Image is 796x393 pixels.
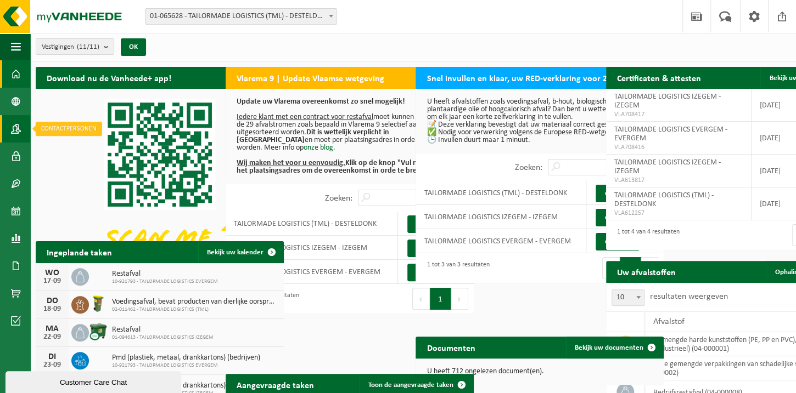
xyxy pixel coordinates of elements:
count: (11/11) [77,43,99,50]
a: Vul nu in [407,240,450,257]
div: 23-09 [41,361,63,369]
span: TAILORMADE LOGISTICS (TML) - DESTELDONK [614,191,714,208]
button: Previous [602,257,620,279]
div: 18-09 [41,305,63,313]
div: 1 tot 3 van 3 resultaten [421,256,489,280]
h2: Ingeplande taken [36,241,123,263]
td: TAILORMADE LOGISTICS EVERGEM - EVERGEM [226,260,398,284]
span: Toon de aangevraagde taken [368,381,453,389]
span: 10 [612,290,644,305]
span: TAILORMADE LOGISTICS IZEGEM - IZEGEM [614,93,721,110]
p: moet kunnen aantonen dat de 29 afvalstromen zoals bepaald in Vlarema 9 selectief aangeboden en ui... [237,98,463,175]
td: TAILORMADE LOGISTICS (TML) - DESTELDONK [226,212,398,236]
b: Dit is wettelijk verplicht in [GEOGRAPHIC_DATA] [237,128,389,144]
a: Vul nu in [407,215,450,233]
div: 22-09 [41,333,63,341]
span: 10-921793 - TAILORMADE LOGISTICS EVERGEM [112,362,260,369]
a: Vul nu in [407,264,450,281]
button: Previous [412,288,430,310]
img: WB-0060-HPE-GN-50 [89,294,108,313]
img: WB-1100-CU [89,322,108,341]
b: Update uw Vlarema overeenkomst zo snel mogelijk! [237,98,405,106]
span: Voedingsafval, bevat producten van dierlijke oorsprong, onverpakt, categorie 3 [112,298,278,306]
label: Zoeken: [325,194,352,203]
span: Pmd (plastiek, metaal, drankkartons) (bedrijven) [112,354,260,362]
button: Next [451,288,468,310]
span: TAILORMADE LOGISTICS IZEGEM - IZEGEM [614,158,721,175]
a: 👉 Vul in [596,209,640,226]
span: TAILORMADE LOGISTICS EVERGEM - EVERGEM [614,126,727,143]
div: DI [41,352,63,361]
td: TAILORMADE LOGISTICS EVERGEM - EVERGEM [416,229,586,253]
a: Bekijk uw kalender [198,241,283,263]
h2: Download nu de Vanheede+ app! [36,67,182,88]
span: Restafval [112,326,214,334]
img: Download de VHEPlus App [36,89,284,275]
h2: Vlarema 9 | Update Vlaamse wetgeving [226,67,395,88]
span: 01-094613 - TAILORMADE LOGISTICS IZEGEM [112,334,214,341]
button: Vestigingen(11/11) [36,38,114,55]
span: VLA613817 [614,176,743,185]
span: Pmd (plastiek, metaal, drankkartons) (bedrijven) [112,381,260,390]
span: 01-065628 - TAILORMADE LOGISTICS (TML) - DESTELDONK [145,8,337,25]
h2: Certificaten & attesten [606,67,712,88]
span: VLA708417 [614,110,743,119]
div: MA [41,324,63,333]
span: Restafval [112,270,218,278]
a: Bekijk uw documenten [566,337,663,358]
a: 👉 Vul in [596,185,640,202]
button: 1 [430,288,451,310]
div: 17-09 [41,277,63,285]
td: TAILORMADE LOGISTICS IZEGEM - IZEGEM [226,236,398,260]
span: 02-011462 - TAILORMADE LOGISTICS (TML) [112,306,278,313]
h2: Documenten [416,337,486,358]
h2: Uw afvalstoffen [606,261,687,282]
span: 01-065628 - TAILORMADE LOGISTICS (TML) - DESTELDONK [145,9,337,24]
u: Iedere klant met een contract voor restafval [237,113,373,121]
label: Zoeken: [515,163,542,172]
td: TAILORMADE LOGISTICS (TML) - DESTELDONK [416,181,586,205]
td: TAILORMADE LOGISTICS IZEGEM - IZEGEM [416,205,586,229]
span: 10-921793 - TAILORMADE LOGISTICS EVERGEM [112,278,218,285]
button: OK [121,38,146,56]
span: Vestigingen [42,39,99,55]
label: resultaten weergeven [650,292,728,301]
div: DO [41,297,63,305]
span: Bekijk uw documenten [575,344,643,351]
h2: Snel invullen en klaar, uw RED-verklaring voor 2025 [416,67,631,88]
b: Klik op de knop "Vul nu in" naast het plaatsingsadres om de overeenkomst in orde te brengen. [237,159,452,175]
a: 👉 Vul in [596,233,640,250]
iframe: chat widget [5,369,183,393]
span: VLA612257 [614,209,743,218]
div: WO [41,269,63,277]
div: 1 tot 4 van 4 resultaten [612,223,680,247]
span: 10 [612,289,644,306]
p: U heeft 712 ongelezen document(en). [427,368,653,375]
u: Wij maken het voor u eenvoudig. [237,159,345,167]
p: U heeft afvalstoffen zoals voedingsafval, b-hout, biologisch slib, plantaardige olie of hoogcalor... [427,98,653,144]
span: Bekijk uw kalender [207,249,264,256]
span: VLA708416 [614,143,743,152]
span: Afvalstof [653,317,685,326]
a: onze blog. [304,144,335,152]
